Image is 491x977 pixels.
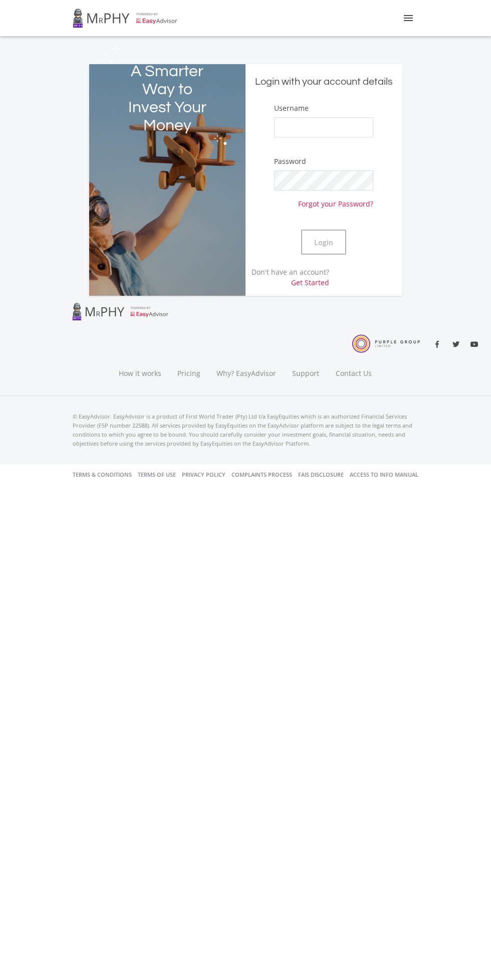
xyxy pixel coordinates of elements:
h2: A Smarter Way to Invest Your Money [120,63,214,135]
label: Password [274,156,306,166]
a: Terms & Conditions [73,464,132,485]
button: Login [301,230,346,255]
a: Access to Info Manual [350,464,418,485]
a: Get Started [291,278,329,287]
a: FAIS Disclosure [298,464,344,485]
a: Terms of Use [138,464,176,485]
label: Username [274,103,309,113]
a: Contact Us [328,356,381,371]
button: Toggle navigation [398,8,418,28]
a: Privacy Policy [182,464,225,485]
a: Complaints Process [231,464,292,485]
h5: Login with your account details [253,75,395,89]
p: © EasyAdvisor. EasyAdvisor is a product of First World Trader (Pty) Ltd t/a EasyEquities which is... [73,412,418,448]
p: Don't have an account? [245,267,329,288]
a: Why? EasyAdvisor [208,356,284,371]
a: Pricing [169,356,208,371]
a: How it works [111,356,169,371]
i: menu [402,12,414,24]
a: Support [284,356,328,371]
a: Forgot your Password? [298,190,373,209]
